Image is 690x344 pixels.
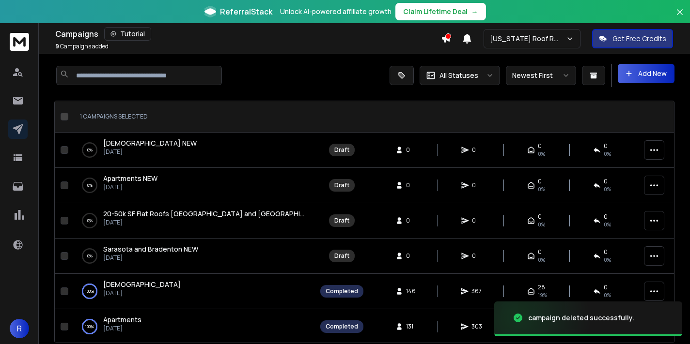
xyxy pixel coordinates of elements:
div: Completed [326,323,358,330]
p: 0 % [87,180,93,190]
p: 100 % [85,322,94,331]
p: [DATE] [103,183,157,191]
p: 100 % [85,286,94,296]
span: 0 [538,248,542,256]
span: 303 [471,323,482,330]
td: 0%[DEMOGRAPHIC_DATA] NEW[DATE] [72,133,314,168]
button: R [10,319,29,338]
div: Draft [334,146,349,154]
p: [DATE] [103,219,305,226]
button: Get Free Credits [592,29,673,48]
span: 0 [538,142,542,150]
span: 0% [604,150,611,158]
span: 0 [472,146,482,154]
button: Tutorial [104,27,151,41]
span: 0% [538,221,545,228]
span: 9 [55,42,59,50]
td: 0%Sarasota and Bradenton NEW[DATE] [72,239,314,274]
p: 0 % [87,251,93,261]
button: Add New [618,64,674,83]
a: [DEMOGRAPHIC_DATA] NEW [103,138,197,148]
span: 0 [604,178,608,185]
div: Draft [334,181,349,189]
span: 0% [538,185,545,193]
span: 19 % [538,291,547,299]
span: ReferralStack [220,6,272,17]
span: 367 [471,287,482,295]
p: [DATE] [103,148,197,156]
button: Close banner [674,6,686,29]
p: [US_STATE] Roof Renewal [490,34,566,44]
span: Apartments NEW [103,174,157,183]
p: [DATE] [103,254,198,262]
span: 0 [604,284,608,291]
span: 0 [406,181,416,189]
p: Get Free Credits [612,34,666,44]
span: 28 [538,284,545,291]
span: 0% [604,221,611,228]
span: 0 [604,142,608,150]
span: 146 [406,287,416,295]
p: All Statuses [439,71,478,80]
th: 1 campaigns selected [72,101,314,133]
a: Apartments NEW [103,174,157,183]
span: 0 [604,213,608,221]
span: 20-50k SF Flat Roofs [GEOGRAPHIC_DATA] and [GEOGRAPHIC_DATA] NEW [103,209,346,218]
div: Campaigns [55,27,441,41]
td: 0%Apartments NEW[DATE] [72,168,314,203]
p: 0 % [87,216,93,225]
p: [DATE] [103,289,181,297]
div: Completed [326,287,358,295]
div: Draft [334,217,349,224]
p: Campaigns added [55,43,109,50]
a: [DEMOGRAPHIC_DATA] [103,280,181,289]
span: 0 [406,217,416,224]
span: 0 [604,248,608,256]
span: 0% [538,150,545,158]
td: 100%[DEMOGRAPHIC_DATA][DATE] [72,274,314,309]
a: 20-50k SF Flat Roofs [GEOGRAPHIC_DATA] and [GEOGRAPHIC_DATA] NEW [103,209,305,219]
span: 0% [604,185,611,193]
span: 0% [538,256,545,264]
span: 0 % [604,291,611,299]
a: Sarasota and Bradenton NEW [103,244,198,254]
span: 0% [604,256,611,264]
span: [DEMOGRAPHIC_DATA] [103,280,181,289]
span: 0 [538,213,542,221]
p: 0 % [87,145,93,155]
span: 0 [538,178,542,185]
span: 0 [472,217,482,224]
span: 0 [406,146,416,154]
span: 0 [472,181,482,189]
div: campaign deleted successfully. [528,313,634,323]
span: Apartments [103,315,141,324]
button: Claim Lifetime Deal→ [395,3,486,20]
a: Apartments [103,315,141,325]
p: [DATE] [103,325,141,332]
span: → [471,7,478,16]
p: Unlock AI-powered affiliate growth [280,7,392,16]
div: Draft [334,252,349,260]
span: 0 [472,252,482,260]
button: Newest First [506,66,576,85]
td: 0%20-50k SF Flat Roofs [GEOGRAPHIC_DATA] and [GEOGRAPHIC_DATA] NEW[DATE] [72,203,314,239]
span: 131 [406,323,416,330]
span: 0 [406,252,416,260]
